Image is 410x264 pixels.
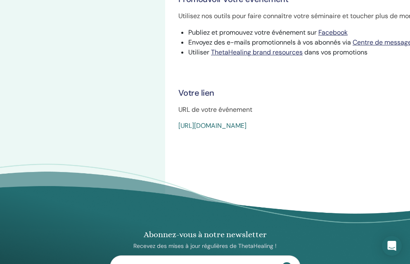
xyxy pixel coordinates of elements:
[110,242,301,250] p: Recevez des mises à jour régulières de ThetaHealing !
[318,28,348,37] a: Facebook
[211,48,303,57] a: ThetaHealing brand resources
[382,236,402,256] div: Open Intercom Messenger
[110,230,301,239] h4: Abonnez-vous à notre newsletter
[178,121,246,130] a: [URL][DOMAIN_NAME]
